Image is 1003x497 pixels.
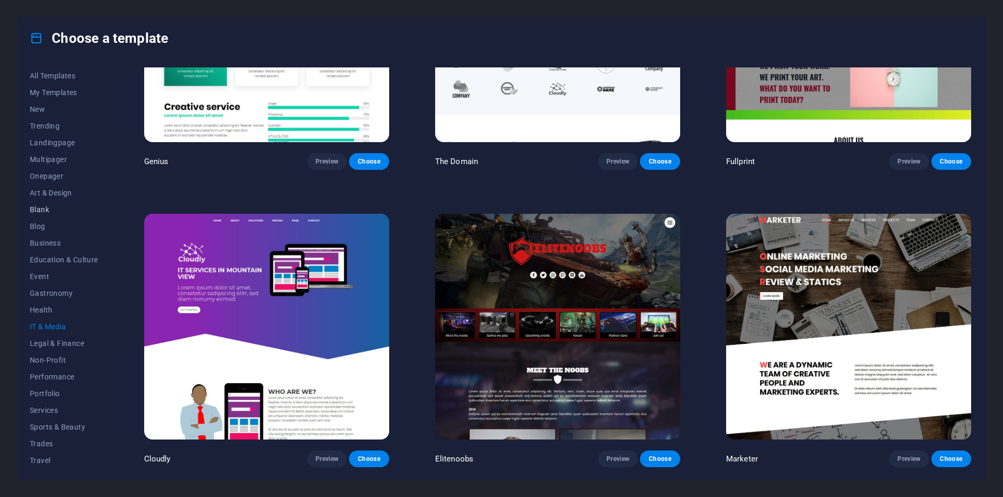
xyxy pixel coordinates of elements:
button: Event [30,268,98,285]
button: Blog [30,218,98,235]
button: Choose [349,450,389,467]
span: Landingpage [30,138,98,147]
button: Non-Profit [30,352,98,368]
button: Preview [598,153,638,170]
span: Business [30,239,98,247]
span: Choose [357,157,380,166]
button: Services [30,402,98,419]
button: Trades [30,435,98,452]
span: IT & Media [30,322,98,331]
p: Elitenoobs [435,454,473,464]
span: Multipager [30,155,98,164]
button: Portfolio [30,385,98,402]
button: Travel [30,452,98,469]
span: Preview [897,455,920,463]
span: Gastronomy [30,289,98,297]
span: Trending [30,122,98,130]
span: Health [30,306,98,314]
span: Preview [897,157,920,166]
p: Marketer [726,454,758,464]
img: Elitenoobs [435,214,680,440]
button: Choose [640,450,680,467]
span: Choose [940,157,963,166]
span: Onepager [30,172,98,180]
button: Art & Design [30,184,98,201]
span: Choose [940,455,963,463]
span: Travel [30,456,98,465]
span: Services [30,406,98,414]
button: Legal & Finance [30,335,98,352]
span: Trades [30,440,98,448]
span: Legal & Finance [30,339,98,348]
button: My Templates [30,84,98,101]
span: Blog [30,222,98,230]
img: Marketer [726,214,971,440]
span: Performance [30,373,98,381]
span: Non-Profit [30,356,98,364]
button: All Templates [30,67,98,84]
button: Preview [598,450,638,467]
span: Choose [648,455,671,463]
button: Preview [307,450,347,467]
button: Education & Culture [30,251,98,268]
span: Preview [607,455,629,463]
span: Portfolio [30,389,98,398]
p: The Domain [435,156,478,167]
p: Genius [144,156,169,167]
button: Trending [30,118,98,134]
span: All Templates [30,72,98,80]
span: New [30,105,98,113]
button: IT & Media [30,318,98,335]
h4: Choose a template [30,30,168,47]
button: Preview [889,153,929,170]
button: Choose [349,153,389,170]
span: Choose [357,455,380,463]
button: Preview [889,450,929,467]
p: Fullprint [726,156,755,167]
button: New [30,101,98,118]
span: Preview [316,157,339,166]
span: Choose [648,157,671,166]
span: Blank [30,205,98,214]
span: Sports & Beauty [30,423,98,431]
button: Multipager [30,151,98,168]
span: Event [30,272,98,281]
button: Onepager [30,168,98,184]
button: Health [30,302,98,318]
button: Choose [931,153,971,170]
button: Gastronomy [30,285,98,302]
button: Business [30,235,98,251]
button: Blank [30,201,98,218]
img: Cloudly [144,214,389,440]
button: Preview [307,153,347,170]
button: Choose [931,450,971,467]
button: Landingpage [30,134,98,151]
button: Performance [30,368,98,385]
span: My Templates [30,88,98,97]
span: Preview [316,455,339,463]
button: Sports & Beauty [30,419,98,435]
span: Art & Design [30,189,98,197]
button: Choose [640,153,680,170]
p: Cloudly [144,454,171,464]
span: Preview [607,157,629,166]
span: Education & Culture [30,256,98,264]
